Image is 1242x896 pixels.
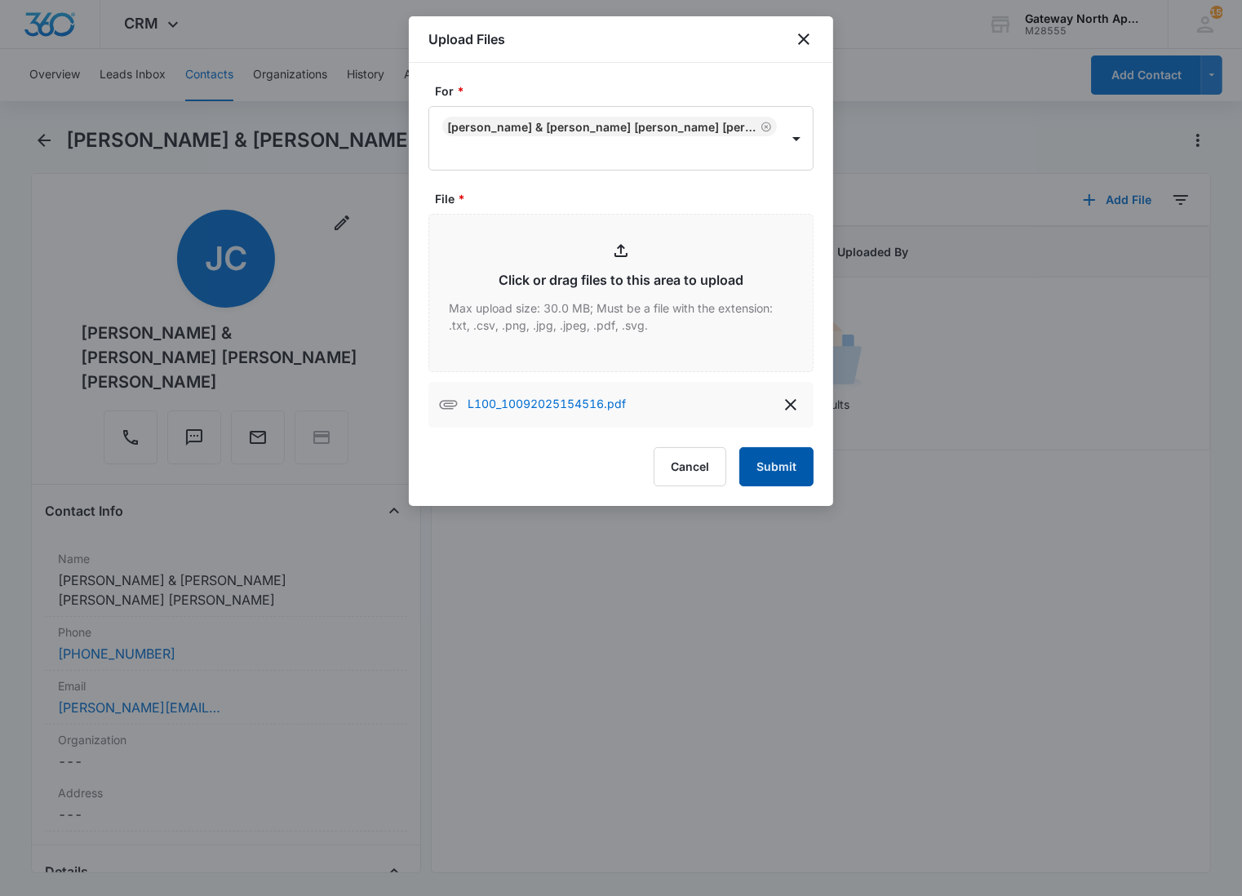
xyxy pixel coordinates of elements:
h1: Upload Files [428,29,505,49]
button: delete [778,392,804,418]
p: L100_10092025154516.pdf [468,395,626,415]
button: Cancel [654,447,726,486]
label: For [435,82,820,100]
div: [PERSON_NAME] & [PERSON_NAME] [PERSON_NAME] [PERSON_NAME] (ID:6990; [PERSON_NAME][EMAIL_ADDRESS][... [447,120,757,134]
div: Remove Jerron Cox & Daniela Carolina Sanchez Salinas (ID:6990; jerron.cox@gmail.com; 3199363493) [757,121,772,132]
button: close [794,29,814,49]
button: Submit [739,447,814,486]
label: File [435,190,820,207]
